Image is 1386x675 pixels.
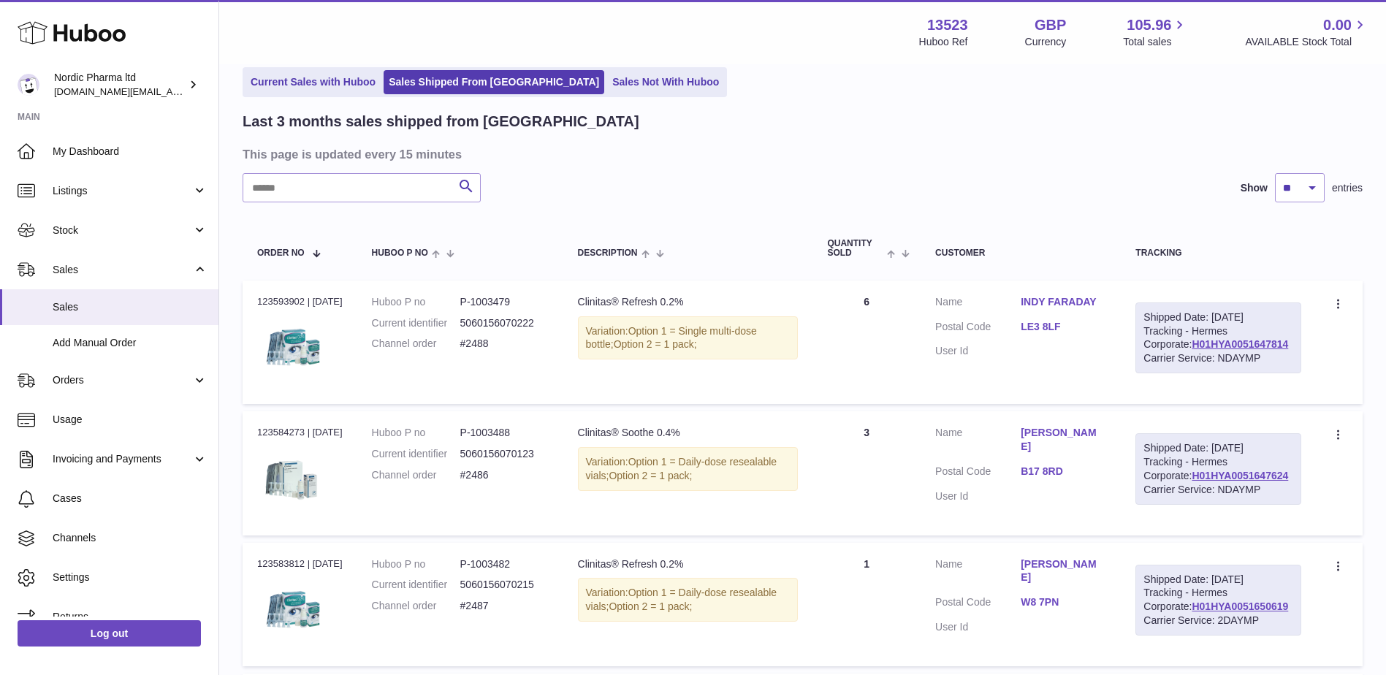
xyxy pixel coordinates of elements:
div: Huboo Ref [919,35,968,49]
td: 6 [812,281,921,404]
span: Option 2 = 1 pack; [614,338,697,350]
span: Orders [53,373,192,387]
span: 105.96 [1127,15,1171,35]
td: 1 [812,543,921,666]
a: [PERSON_NAME] [1021,557,1106,585]
div: Shipped Date: [DATE] [1143,441,1293,455]
span: [DOMAIN_NAME][EMAIL_ADDRESS][DOMAIN_NAME] [54,85,291,97]
div: Clinitas® Refresh 0.2% [578,295,799,309]
dt: Postal Code [935,320,1021,337]
span: Settings [53,571,207,584]
div: Clinitas® Soothe 0.4% [578,426,799,440]
div: Variation: [578,578,799,622]
img: 3_8572f3d3-b857-4dd9-bb2d-50b370ffe630.png [257,313,330,386]
span: Option 1 = Daily-dose resealable vials; [586,456,777,481]
span: Order No [257,248,305,258]
h3: This page is updated every 15 minutes [243,146,1359,162]
img: 3_8572f3d3-b857-4dd9-bb2d-50b370ffe630.png [257,575,330,648]
span: Invoicing and Payments [53,452,192,466]
dt: Huboo P no [372,426,460,440]
div: Shipped Date: [DATE] [1143,310,1293,324]
a: W8 7PN [1021,595,1106,609]
div: 123584273 | [DATE] [257,426,343,439]
dt: User Id [935,344,1021,358]
div: Tracking - Hermes Corporate: [1135,433,1301,505]
td: 3 [812,411,921,535]
a: H01HYA0051650619 [1192,600,1288,612]
div: Nordic Pharma ltd [54,71,186,99]
dd: 5060156070123 [460,447,549,461]
h2: Last 3 months sales shipped from [GEOGRAPHIC_DATA] [243,112,639,131]
dt: Postal Code [935,465,1021,482]
strong: 13523 [927,15,968,35]
a: LE3 8LF [1021,320,1106,334]
a: H01HYA0051647814 [1192,338,1288,350]
dd: P-1003488 [460,426,549,440]
div: Carrier Service: 2DAYMP [1143,614,1293,628]
a: H01HYA0051647624 [1192,470,1288,481]
dt: Current identifier [372,316,460,330]
span: Usage [53,413,207,427]
div: 123583812 | [DATE] [257,557,343,571]
dd: P-1003482 [460,557,549,571]
span: Sales [53,300,207,314]
span: Option 2 = 1 pack; [609,600,692,612]
span: Option 2 = 1 pack; [609,470,692,481]
span: Option 1 = Single multi-dose bottle; [586,325,757,351]
span: Listings [53,184,192,198]
div: Tracking - Hermes Corporate: [1135,302,1301,374]
div: Tracking [1135,248,1301,258]
dt: User Id [935,620,1021,634]
dt: Huboo P no [372,295,460,309]
span: Total sales [1123,35,1188,49]
span: Huboo P no [372,248,428,258]
dt: Name [935,557,1021,589]
span: My Dashboard [53,145,207,159]
a: 105.96 Total sales [1123,15,1188,49]
div: Carrier Service: NDAYMP [1143,351,1293,365]
dt: Name [935,295,1021,313]
a: B17 8RD [1021,465,1106,478]
span: Option 1 = Daily-dose resealable vials; [586,587,777,612]
label: Show [1241,181,1268,195]
span: Add Manual Order [53,336,207,350]
div: Currency [1025,35,1067,49]
div: Tracking - Hermes Corporate: [1135,565,1301,636]
a: Sales Not With Huboo [607,70,724,94]
dd: P-1003479 [460,295,549,309]
div: Carrier Service: NDAYMP [1143,483,1293,497]
dt: Channel order [372,468,460,482]
dt: Huboo P no [372,557,460,571]
dt: Postal Code [935,595,1021,613]
div: Clinitas® Refresh 0.2% [578,557,799,571]
span: Cases [53,492,207,506]
div: Shipped Date: [DATE] [1143,573,1293,587]
a: Sales Shipped From [GEOGRAPHIC_DATA] [384,70,604,94]
a: [PERSON_NAME] [1021,426,1106,454]
dt: User Id [935,489,1021,503]
dd: #2486 [460,468,549,482]
span: Channels [53,531,207,545]
dt: Name [935,426,1021,457]
div: Variation: [578,316,799,360]
dd: 5060156070215 [460,578,549,592]
a: INDY FARADAY [1021,295,1106,309]
dt: Channel order [372,337,460,351]
span: 0.00 [1323,15,1352,35]
img: 2_6c148ce2-9555-4dcb-a520-678b12be0df6.png [257,444,330,517]
dt: Current identifier [372,447,460,461]
img: accounts.uk@nordicpharma.com [18,74,39,96]
span: Quantity Sold [827,239,883,258]
a: Current Sales with Huboo [245,70,381,94]
span: AVAILABLE Stock Total [1245,35,1368,49]
div: 123593902 | [DATE] [257,295,343,308]
span: Returns [53,610,207,624]
div: Customer [935,248,1106,258]
a: 0.00 AVAILABLE Stock Total [1245,15,1368,49]
dt: Channel order [372,599,460,613]
a: Log out [18,620,201,647]
span: Stock [53,224,192,237]
span: entries [1332,181,1363,195]
span: Description [578,248,638,258]
dd: #2487 [460,599,549,613]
